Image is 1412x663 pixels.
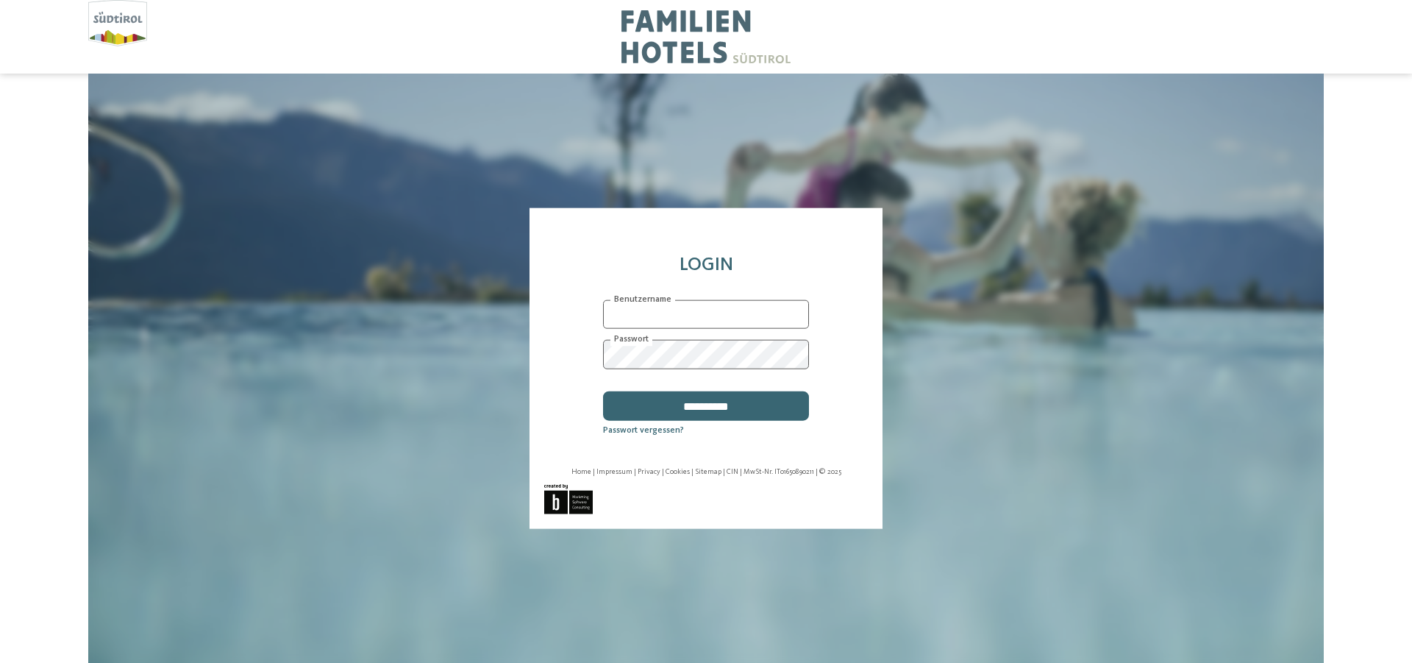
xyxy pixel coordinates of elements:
a: Passwort vergessen? [603,426,684,435]
a: Home [571,468,591,475]
span: | [593,468,595,475]
a: Impressum [596,468,632,475]
span: | [691,468,693,475]
a: Privacy [638,468,660,475]
span: Login [680,255,733,274]
span: | [723,468,725,475]
label: Passwort [610,334,652,347]
span: | [740,468,742,475]
a: CIN [727,468,738,475]
span: | [662,468,664,475]
a: Cookies [666,468,690,475]
span: | [816,468,818,475]
span: MwSt-Nr. IT01650890211 [744,468,814,475]
a: Sitemap [695,468,721,475]
span: © 2025 [819,468,841,475]
img: Brandnamic GmbH | Leading Hospitality Solutions [544,484,593,514]
label: Benutzername [610,294,675,306]
span: | [634,468,636,475]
